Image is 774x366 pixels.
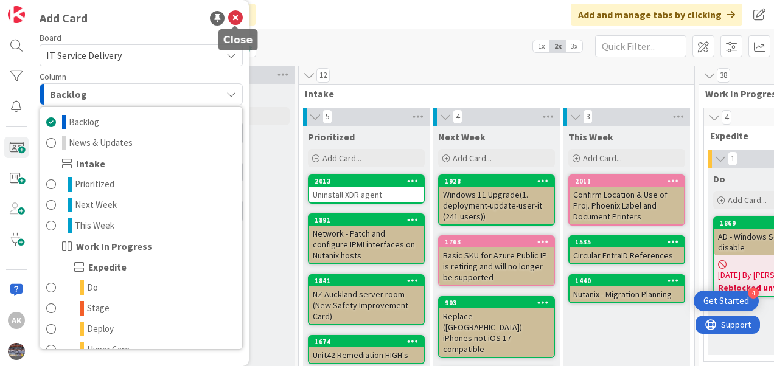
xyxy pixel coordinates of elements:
[315,277,424,285] div: 1841
[308,274,425,325] a: 1841NZ Auckland server room (New Safety Improvement Card)
[309,215,424,226] div: 1891
[309,275,424,324] div: 1841NZ Auckland server room (New Safety Improvement Card)
[568,174,685,226] a: 2011Confirm Location & Use of Proj. Phoenix Label and Document Printers
[445,177,554,185] div: 1928
[439,308,554,357] div: Replace ([GEOGRAPHIC_DATA]) iPhones not iOS 17 compatible
[308,131,355,143] span: Prioritized
[694,291,759,311] div: Open Get Started checklist, remaining modules: 4
[533,40,549,52] span: 1x
[722,110,731,125] span: 4
[316,68,330,83] span: 12
[76,156,105,171] span: Intake
[568,131,613,143] span: This Week
[717,68,730,83] span: 38
[75,177,114,192] span: Prioritized
[69,115,99,129] span: Backlog
[315,177,424,185] div: 2013
[40,112,242,133] a: Backlog
[445,238,554,246] div: 1763
[439,237,554,285] div: 1763Basic SKU for Azure Public IP is retiring and will no longer be supported
[308,335,425,364] a: 1674Unit42 Remediation HIGH's
[223,34,253,46] h5: Close
[75,198,117,212] span: Next Week
[570,275,684,302] div: 1440Nutanix - Migration Planning
[575,277,684,285] div: 1440
[87,342,130,357] span: Hyper Care
[40,83,243,105] button: Backlog
[309,275,424,286] div: 1841
[322,153,361,164] span: Add Card...
[309,336,424,347] div: 1674
[728,195,767,205] span: Add Card...
[575,177,684,185] div: 2011
[568,235,685,264] a: 1535Circular EntraID References
[46,49,122,61] span: IT Service Delivery
[570,286,684,302] div: Nutanix - Migration Planning
[40,319,242,339] a: Deploy
[8,312,25,329] div: Ak
[453,109,462,124] span: 4
[570,247,684,263] div: Circular EntraID References
[439,187,554,224] div: Windows 11 Upgrade(1. deployment-update-user-it (241 users))
[315,337,424,346] div: 1674
[309,226,424,263] div: Network - Patch and configure IPMI interfaces on Nutanix hosts
[308,213,425,264] a: 1891Network - Patch and configure IPMI interfaces on Nutanix hosts
[88,260,127,274] span: Expedite
[40,9,88,27] div: Add Card
[305,88,679,100] span: Intake
[309,347,424,363] div: Unit42 Remediation HIGH's
[439,297,554,357] div: 903Replace ([GEOGRAPHIC_DATA]) iPhones not iOS 17 compatible
[748,288,759,299] div: 4
[309,187,424,202] div: Uninstall XDR agent
[438,235,555,286] a: 1763Basic SKU for Azure Public IP is retiring and will no longer be supported
[570,237,684,263] div: 1535Circular EntraID References
[439,247,554,285] div: Basic SKU for Azure Public IP is retiring and will no longer be supported
[40,215,242,236] a: This Week
[575,238,684,246] div: 1535
[26,2,55,16] span: Support
[40,195,242,215] a: Next Week
[439,237,554,247] div: 1763
[8,6,25,23] img: Visit kanbanzone.com
[40,174,242,195] a: Prioritized
[309,336,424,363] div: 1674Unit42 Remediation HIGH's
[595,35,686,57] input: Quick Filter...
[87,280,98,295] span: Do
[439,176,554,187] div: 1928
[87,322,114,336] span: Deploy
[87,301,110,316] span: Stage
[566,40,582,52] span: 3x
[583,153,622,164] span: Add Card...
[445,299,554,307] div: 903
[703,295,749,307] div: Get Started
[438,296,555,358] a: 903Replace ([GEOGRAPHIC_DATA]) iPhones not iOS 17 compatible
[439,176,554,224] div: 1928Windows 11 Upgrade(1. deployment-update-user-it (241 users))
[570,176,684,187] div: 2011
[315,216,424,224] div: 1891
[40,133,242,153] a: News & Updates
[570,187,684,224] div: Confirm Location & Use of Proj. Phoenix Label and Document Printers
[439,297,554,308] div: 903
[40,106,243,350] div: Backlog
[568,274,685,303] a: 1440Nutanix - Migration Planning
[8,343,25,360] img: avatar
[309,176,424,202] div: 2013Uninstall XDR agent
[322,109,332,124] span: 5
[571,4,742,26] div: Add and manage tabs by clicking
[40,277,242,298] a: Do
[549,40,566,52] span: 2x
[76,239,152,254] span: Work In Progress
[309,215,424,263] div: 1891Network - Patch and configure IPMI interfaces on Nutanix hosts
[50,86,87,102] span: Backlog
[713,173,725,185] span: Do
[583,109,593,124] span: 3
[453,153,492,164] span: Add Card...
[40,33,61,42] span: Board
[570,237,684,247] div: 1535
[40,298,242,319] a: Stage
[308,174,425,204] a: 2013Uninstall XDR agent
[40,339,242,360] a: Hyper Care
[309,176,424,187] div: 2013
[69,136,133,150] span: News & Updates
[75,218,114,233] span: This Week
